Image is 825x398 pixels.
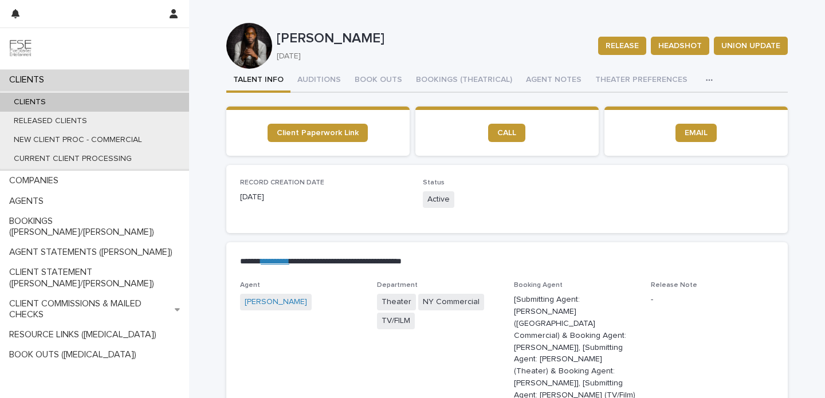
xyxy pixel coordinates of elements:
span: RELEASE [606,40,639,52]
button: AUDITIONS [290,69,348,93]
p: AGENTS [5,196,53,207]
span: UNION UPDATE [721,40,780,52]
p: [PERSON_NAME] [277,30,589,47]
button: RELEASE [598,37,646,55]
span: Release Note [651,282,697,289]
span: HEADSHOT [658,40,702,52]
span: Department [377,282,418,289]
button: HEADSHOT [651,37,709,55]
button: AGENT NOTES [519,69,588,93]
a: [PERSON_NAME] [245,296,307,308]
a: EMAIL [675,124,717,142]
p: RELEASED CLIENTS [5,116,96,126]
p: CURRENT CLIENT PROCESSING [5,154,141,164]
span: TV/FILM [377,313,415,329]
span: Status [423,179,445,186]
p: AGENT STATEMENTS ([PERSON_NAME]) [5,247,182,258]
p: [DATE] [240,191,409,203]
p: NEW CLIENT PROC - COMMERCIAL [5,135,151,145]
button: THEATER PREFERENCES [588,69,694,93]
p: - [651,294,774,306]
p: COMPANIES [5,175,68,186]
span: CALL [497,129,516,137]
span: Booking Agent [514,282,563,289]
p: BOOK OUTS ([MEDICAL_DATA]) [5,349,146,360]
button: BOOKINGS (THEATRICAL) [409,69,519,93]
img: 9JgRvJ3ETPGCJDhvPVA5 [9,37,32,60]
span: NY Commercial [418,294,484,310]
span: EMAIL [685,129,708,137]
p: BOOKINGS ([PERSON_NAME]/[PERSON_NAME]) [5,216,189,238]
span: RECORD CREATION DATE [240,179,324,186]
p: CLIENT STATEMENT ([PERSON_NAME]/[PERSON_NAME]) [5,267,189,289]
a: CALL [488,124,525,142]
span: Theater [377,294,416,310]
button: BOOK OUTS [348,69,409,93]
button: TALENT INFO [226,69,290,93]
p: CLIENT COMMISSIONS & MAILED CHECKS [5,298,175,320]
span: Active [423,191,454,208]
span: Client Paperwork Link [277,129,359,137]
p: CLIENTS [5,97,55,107]
p: RESOURCE LINKS ([MEDICAL_DATA]) [5,329,166,340]
button: UNION UPDATE [714,37,788,55]
p: CLIENTS [5,74,53,85]
span: Agent [240,282,260,289]
p: [DATE] [277,52,584,61]
a: Client Paperwork Link [268,124,368,142]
